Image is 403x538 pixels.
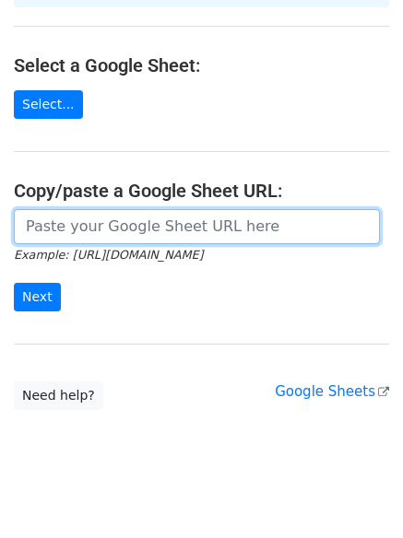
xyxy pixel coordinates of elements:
input: Next [14,283,61,311]
h4: Select a Google Sheet: [14,54,389,76]
small: Example: [URL][DOMAIN_NAME] [14,248,203,262]
iframe: Chat Widget [311,450,403,538]
input: Paste your Google Sheet URL here [14,209,380,244]
h4: Copy/paste a Google Sheet URL: [14,180,389,202]
a: Select... [14,90,83,119]
a: Need help? [14,381,103,410]
a: Google Sheets [275,383,389,400]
